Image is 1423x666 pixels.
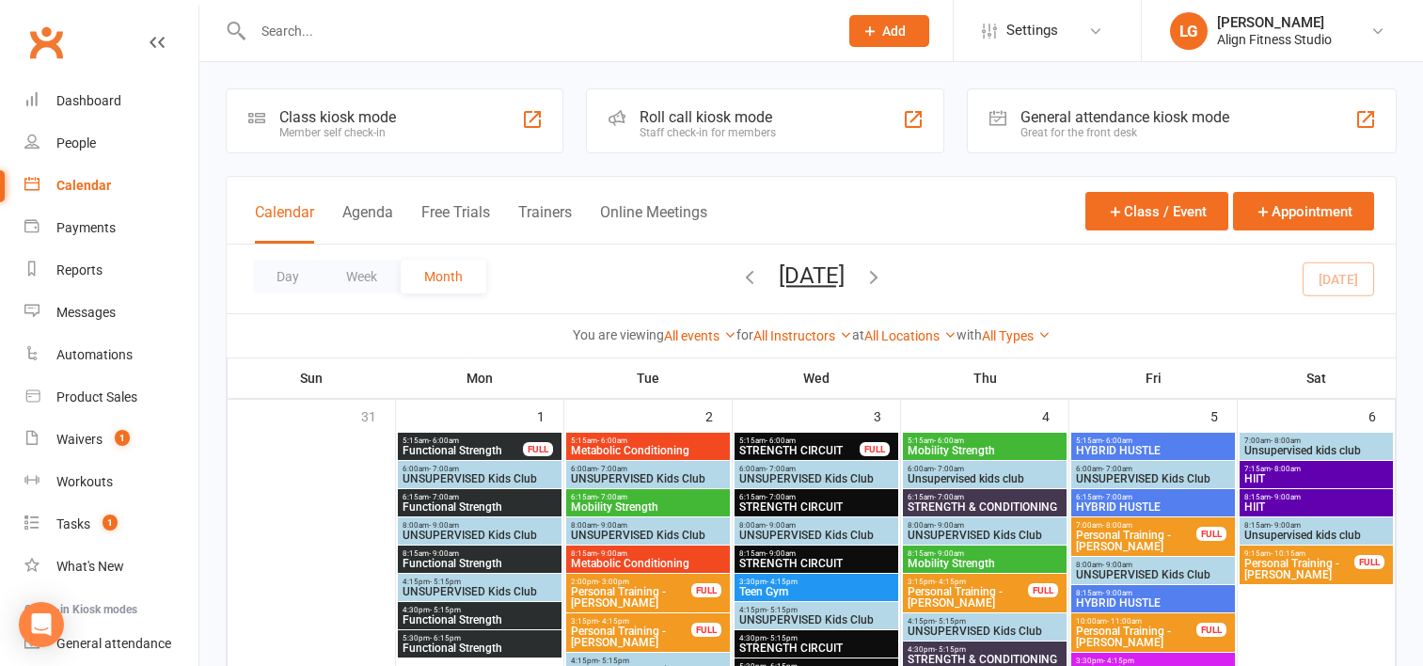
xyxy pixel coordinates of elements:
span: UNSUPERVISED Kids Club [1075,473,1231,484]
span: - 4:15pm [598,617,629,626]
span: 5:15am [1075,436,1231,445]
div: Great for the front desk [1020,126,1229,139]
span: UNSUPERVISED Kids Club [402,473,558,484]
a: Waivers 1 [24,419,198,461]
div: Tasks [56,516,90,531]
span: UNSUPERVISED Kids Club [907,530,1063,541]
span: - 5:15pm [767,606,798,614]
span: - 7:00am [1102,465,1132,473]
span: Settings [1006,9,1058,52]
span: Functional Strength [402,501,558,513]
span: HIIT [1243,473,1390,484]
button: Appointment [1233,192,1374,230]
span: - 9:00am [766,549,796,558]
span: 8:00am [1075,561,1231,569]
span: - 9:00am [429,549,459,558]
button: Month [401,260,486,293]
span: 6:00am [738,465,894,473]
span: 5:30pm [402,634,558,642]
button: Calendar [255,203,314,244]
a: Product Sales [24,376,198,419]
a: Payments [24,207,198,249]
span: Functional Strength [402,445,524,456]
span: - 7:00am [429,493,459,501]
span: - 5:15pm [430,606,461,614]
th: Wed [733,358,901,398]
div: LG [1170,12,1208,50]
div: Reports [56,262,103,277]
span: - 6:00am [766,436,796,445]
span: 8:15am [1243,493,1390,501]
a: People [24,122,198,165]
button: Week [323,260,401,293]
th: Thu [901,358,1069,398]
span: 6:15am [907,493,1063,501]
div: Align Fitness Studio [1217,31,1332,48]
button: Free Trials [421,203,490,244]
span: 7:00am [1243,436,1390,445]
input: Search... [247,18,825,44]
span: 8:15am [402,549,558,558]
button: Trainers [518,203,572,244]
div: [PERSON_NAME] [1217,14,1332,31]
div: 5 [1210,400,1237,431]
span: UNSUPERVISED Kids Club [738,473,894,484]
span: UNSUPERVISED Kids Club [738,614,894,626]
span: 4:15pm [907,617,1063,626]
div: FULL [1028,583,1058,597]
span: Mobility Strength [907,558,1063,569]
span: HYBRID HUSTLE [1075,501,1231,513]
strong: with [957,327,982,342]
span: 5:15am [570,436,726,445]
button: Class / Event [1085,192,1228,230]
span: UNSUPERVISED Kids Club [570,473,726,484]
span: Personal Training - [PERSON_NAME] [570,626,692,648]
strong: You are viewing [573,327,664,342]
div: Workouts [56,474,113,489]
span: - 3:00pm [598,578,629,586]
span: 6:15am [1075,493,1231,501]
div: Product Sales [56,389,137,404]
span: HYBRID HUSTLE [1075,445,1231,456]
strong: at [852,327,864,342]
span: 8:00am [570,521,726,530]
span: Add [882,24,906,39]
span: - 8:00am [1102,521,1132,530]
span: 3:30pm [1075,657,1231,665]
span: - 7:00am [766,465,796,473]
span: Personal Training - [PERSON_NAME] [907,586,1029,609]
span: - 7:00am [934,465,964,473]
div: Automations [56,347,133,362]
div: Class kiosk mode [279,108,396,126]
span: Metabolic Conditioning [570,558,726,569]
span: UNSUPERVISED Kids Club [570,530,726,541]
a: Messages [24,292,198,334]
span: Functional Strength [402,614,558,626]
span: 4:15pm [570,657,726,665]
span: 6:00am [570,465,726,473]
span: 8:00am [907,521,1063,530]
span: 6:00am [907,465,1063,473]
span: - 9:00am [1102,561,1132,569]
a: Dashboard [24,80,198,122]
button: Online Meetings [600,203,707,244]
span: 3:15pm [570,617,692,626]
span: - 6:00am [429,436,459,445]
span: 1 [103,515,118,531]
span: Mobility Strength [570,501,726,513]
div: Dashboard [56,93,121,108]
span: 8:00am [402,521,558,530]
strong: for [736,327,753,342]
span: - 9:00am [934,549,964,558]
span: - 9:00am [1102,589,1132,597]
div: General attendance [56,636,171,651]
span: 5:15am [907,436,1063,445]
div: FULL [1196,623,1226,637]
a: All Locations [864,328,957,343]
div: 1 [537,400,563,431]
span: Personal Training - [PERSON_NAME] [1075,626,1197,648]
span: 8:15am [738,549,894,558]
a: All events [664,328,736,343]
span: - 6:00am [1102,436,1132,445]
span: 8:15am [570,549,726,558]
